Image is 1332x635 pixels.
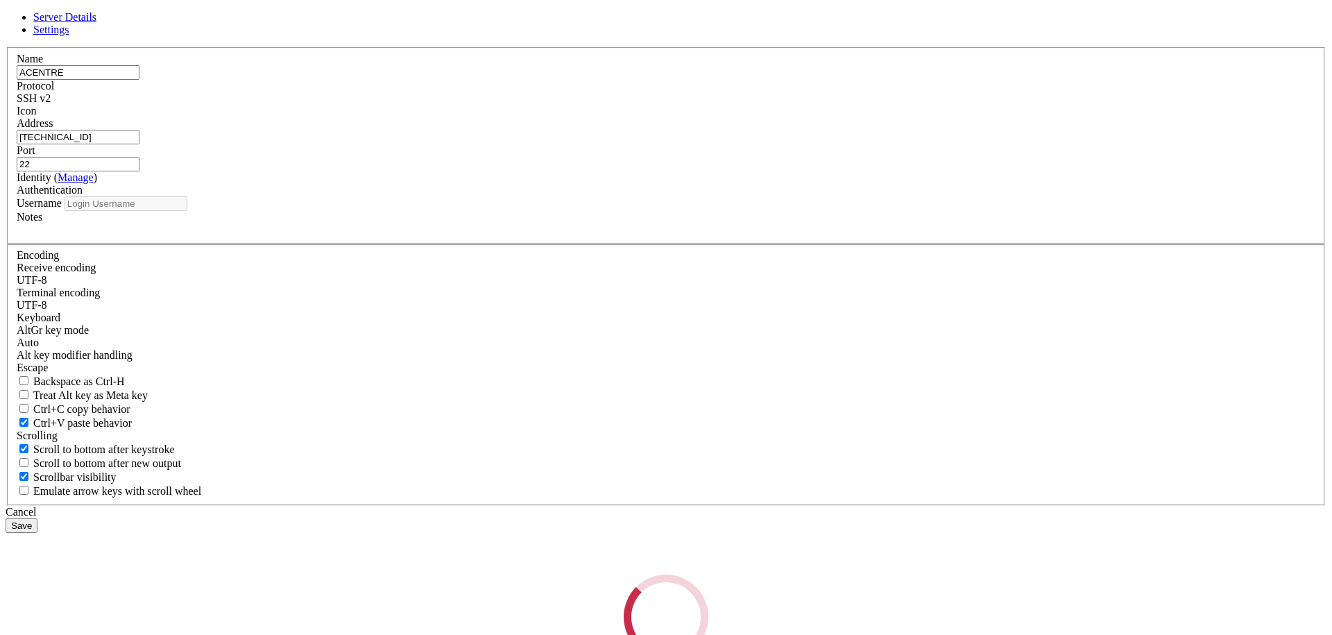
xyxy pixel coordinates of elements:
x-row: mysql> FLUSH PRIVILEGES; [6,371,1152,383]
span: Auto [17,337,39,348]
label: If true, the backspace should send BS ('\x08', aka ^H). Otherwise the backspace key should send '... [17,375,125,387]
x-row: FATAL ERROR: No supported authentication methods available (server sent: publickey,gssapi-keyex,g... [6,17,1152,29]
label: Keyboard [17,312,60,323]
span: ubuntu@ip-172-31-44-48 [6,147,128,158]
x-row: Server refused our key [6,6,1152,17]
input: Port Number [17,157,139,171]
x-row: Oracle is a registered trademark of Oracle Corporation and/or its [6,265,1152,277]
span: UTF-8 [17,299,47,311]
label: Encoding [17,249,59,261]
label: Address [17,117,53,129]
label: Username [17,197,62,209]
label: Port [17,144,35,156]
x-row: mysql> [6,513,1152,525]
div: Auto [17,337,1315,349]
label: Authentication [17,184,83,196]
span: Emulate arrow keys with scroll wheel [33,485,201,497]
input: Emulate arrow keys with scroll wheel [19,486,28,495]
x-row: Expanded Security Maintenance for Applications is not enabled. [6,17,1152,29]
x-row: owners. [6,289,1152,300]
span: SSH v2 [17,92,51,104]
div: (0, 2) [6,29,11,41]
x-row: 2 additional security updates can be applied with ESM Apps. [6,76,1152,88]
span: Backspace as Ctrl-H [33,375,125,387]
x-row: ERROR 1227 (42000): Access denied; you need (at least one of) the RELOAD privilege(s) for this op... [6,383,1152,395]
x-row: -> GROUP BY user, host; [6,489,1152,501]
label: Protocol [17,80,54,92]
x-row: mysql> SET ROLE rds_superuser_role; [6,336,1152,348]
label: Whether to scroll to the bottom on any keystroke. [17,443,175,455]
label: Controls how the Alt key is handled. Escape: Send an ESC prefix. 8-Bit: Add 128 to the typed char... [17,349,133,361]
label: Name [17,53,43,65]
span: Scrollbar visibility [33,471,117,483]
button: Save [6,518,37,533]
x-row: ERROR 3530 (HY000): `rds_superuser_role`@`%` is not granted to `admin`@`[TECHNICAL_ID]` [6,348,1152,359]
span: Ctrl+C copy behavior [33,403,130,415]
label: When using the alternative screen buffer, and DECCKM (Application Cursor Keys) is active, mouse w... [17,485,201,497]
x-row: To see these additional updates run: apt list --upgradable [6,53,1152,65]
input: Ctrl+V paste behavior [19,418,28,427]
x-row: mysql> [6,359,1152,371]
label: Scrolling [17,430,58,441]
x-row: ERROR 1054 (42S22): Unknown column 'user' in 'field list' [6,501,1152,513]
a: Settings [33,24,69,35]
x-row: affiliates. Other names may be trademarks of their respective [6,277,1152,289]
span: Ctrl+V paste behavior [33,417,132,429]
div: UTF-8 [17,299,1315,312]
input: Scroll to bottom after new output [19,458,28,467]
x-row: mysql> CALL mysql.rds_drop_user('admin', '[TECHNICAL_ID]'); [6,418,1152,430]
x-row: Server version: 8.0.42 Source distribution [6,218,1152,230]
x-row: -> [6,454,1152,466]
x-row: : $ sudo su [6,147,1152,159]
x-row: Type 'help;' or '\h' for help. Type '\c' to clear the current input statement. [6,312,1152,324]
input: Ctrl+C copy behavior [19,404,28,413]
input: Treat Alt key as Meta key [19,390,28,399]
label: The default terminal encoding. ISO-2022 enables character map translations (like graphics maps). ... [17,287,100,298]
label: Icon [17,105,36,117]
div: (7, 44) [46,525,52,536]
label: Scroll to bottom after new output. [17,457,181,469]
x-row: root@ip-172-31-44-48:/home/ubuntu# cd /var/www/html/acentre [6,159,1152,171]
a: Server Details [33,11,96,23]
div: Escape [17,362,1315,374]
input: Scroll to bottom after keystroke [19,444,28,453]
span: UTF-8 [17,274,47,286]
x-row: Your MySQL connection id is 75 [6,206,1152,218]
input: Login Username [65,196,187,211]
x-row: ERROR 1370 (42000): execute command denied to user 'admin'@'[TECHNICAL_ID]' for routine 'mysql.rd... [6,430,1152,442]
x-row: mysql> SELECT user, host [6,442,1152,454]
input: Backspace as Ctrl-H [19,376,28,385]
span: Scroll to bottom after keystroke [33,443,175,455]
div: UTF-8 [17,274,1315,287]
label: Ctrl-C copies if true, send ^C to host if false. Ctrl-Shift-C sends ^C to host if true, copies if... [17,403,130,415]
label: Notes [17,211,42,223]
x-row: Welcome to the MySQL monitor. Commands end with ; or \g. [6,194,1152,206]
label: Set the expected encoding for data received from the host. If the encodings do not match, visual ... [17,262,96,273]
div: Cancel [6,506,1326,518]
label: The vertical scrollbar mode. [17,471,117,483]
x-row: Last login: [DATE] from [TECHNICAL_ID] [6,135,1152,147]
x-row: -> FROM information_schema.user_privileges [6,466,1152,477]
a: Manage [58,171,94,183]
x-row: *** System restart required *** [6,124,1152,135]
span: ~ [133,147,139,158]
label: Set the expected encoding for data received from the host. If the encodings do not match, visual ... [17,324,89,336]
span: Treat Alt key as Meta key [33,389,148,401]
x-row: Learn more about enabling ESM Apps service at [URL][DOMAIN_NAME] [6,88,1152,100]
x-row: mysql> [6,525,1152,536]
x-row: ERROR 3530 (HY000): `rds_superuser_role`@`%` is not granted to `admin`@`[TECHNICAL_ID]` [6,407,1152,418]
x-row: root@ip-172-31-44-48:/var/www/html/acentre# mysql -h [DOMAIN_NAME] -P 3306 -u admin -p [6,171,1152,183]
label: Identity [17,171,97,183]
input: Host Name or IP [17,130,139,144]
x-row: 32 updates can be applied immediately. [6,41,1152,53]
input: Scrollbar visibility [19,472,28,481]
x-row: Copyright (c) 2000, 2025, Oracle and/or its affiliates. [6,242,1152,253]
x-row: -> [6,477,1152,489]
span: Scroll to bottom after new output [33,457,181,469]
span: Escape [17,362,48,373]
div: SSH v2 [17,92,1315,105]
label: Whether the Alt key acts as a Meta key or as a distinct Alt key. [17,389,148,401]
label: Ctrl+V pastes if true, sends ^V to host if false. Ctrl+Shift+V sends ^V to host if true, pastes i... [17,417,132,429]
